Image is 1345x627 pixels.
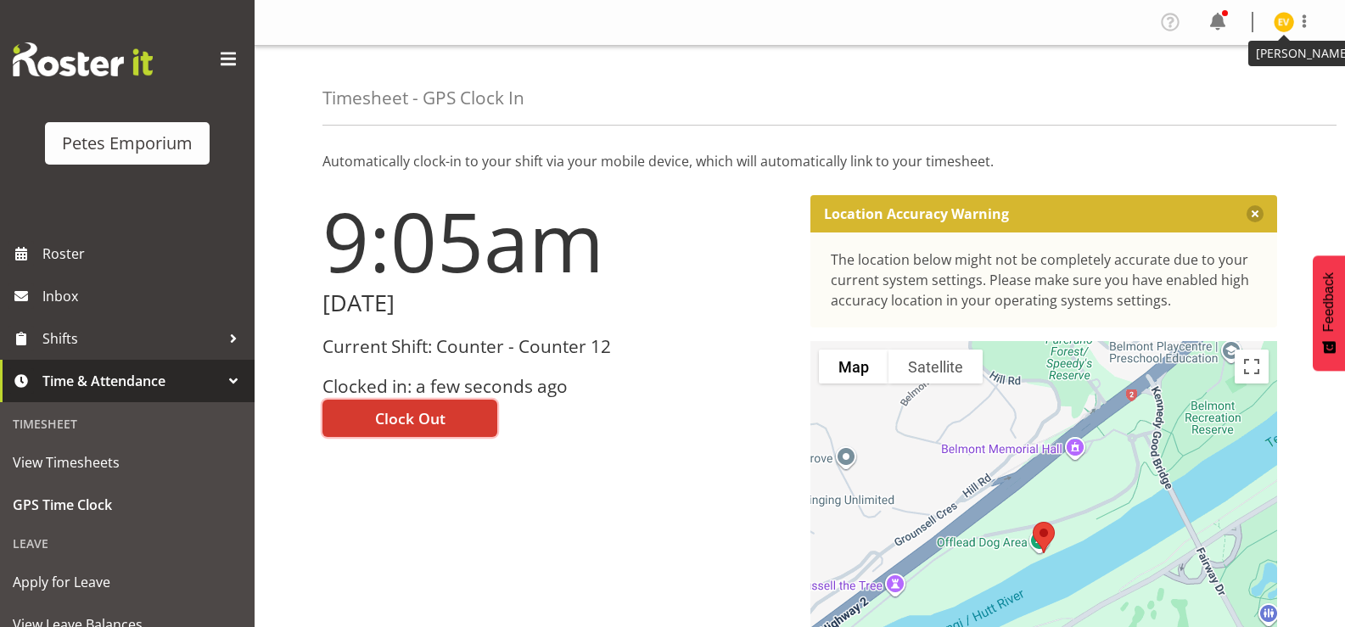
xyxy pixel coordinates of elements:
button: Show satellite imagery [888,350,983,383]
p: Automatically clock-in to your shift via your mobile device, which will automatically link to you... [322,151,1277,171]
span: GPS Time Clock [13,492,242,518]
span: Inbox [42,283,246,309]
span: Shifts [42,326,221,351]
h3: Clocked in: a few seconds ago [322,377,790,396]
button: Show street map [819,350,888,383]
span: Apply for Leave [13,569,242,595]
h4: Timesheet - GPS Clock In [322,88,524,108]
img: Rosterit website logo [13,42,153,76]
p: Location Accuracy Warning [824,205,1009,222]
img: eva-vailini10223.jpg [1274,12,1294,32]
button: Clock Out [322,400,497,437]
a: View Timesheets [4,441,250,484]
span: Time & Attendance [42,368,221,394]
span: Feedback [1321,272,1337,332]
h1: 9:05am [322,195,790,287]
div: Leave [4,526,250,561]
span: Roster [42,241,246,266]
a: Apply for Leave [4,561,250,603]
h2: [DATE] [322,290,790,316]
span: Clock Out [375,407,446,429]
button: Toggle fullscreen view [1235,350,1269,383]
button: Feedback - Show survey [1313,255,1345,371]
a: GPS Time Clock [4,484,250,526]
div: Timesheet [4,406,250,441]
div: Petes Emporium [62,131,193,156]
button: Close message [1247,205,1264,222]
span: View Timesheets [13,450,242,475]
div: The location below might not be completely accurate due to your current system settings. Please m... [831,249,1258,311]
h3: Current Shift: Counter - Counter 12 [322,337,790,356]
